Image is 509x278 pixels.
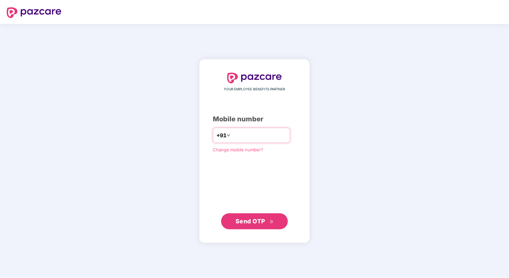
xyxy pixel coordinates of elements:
[224,87,285,92] span: YOUR EMPLOYEE BENEFITS PARTNER
[227,73,282,83] img: logo
[216,131,226,140] span: +91
[213,114,296,124] div: Mobile number
[226,133,230,137] span: down
[221,213,288,229] button: Send OTPdouble-right
[235,218,265,225] span: Send OTP
[7,7,61,18] img: logo
[270,220,274,224] span: double-right
[213,147,263,152] a: Change mobile number?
